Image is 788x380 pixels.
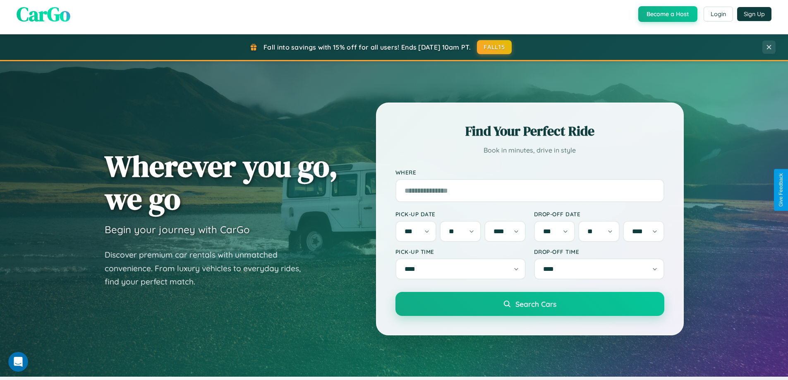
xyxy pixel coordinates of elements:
button: FALL15 [477,40,512,54]
h1: Wherever you go, we go [105,150,338,215]
label: Where [395,169,664,176]
button: Login [704,7,733,22]
button: Search Cars [395,292,664,316]
span: Search Cars [515,299,556,308]
span: Fall into savings with 15% off for all users! Ends [DATE] 10am PT. [263,43,471,51]
p: Book in minutes, drive in style [395,144,664,156]
button: Become a Host [638,6,697,22]
label: Pick-up Time [395,248,526,255]
p: Discover premium car rentals with unmatched convenience. From luxury vehicles to everyday rides, ... [105,248,311,289]
label: Drop-off Time [534,248,664,255]
iframe: Intercom live chat [8,352,28,372]
span: CarGo [17,0,70,28]
h3: Begin your journey with CarGo [105,223,250,236]
label: Pick-up Date [395,210,526,217]
h2: Find Your Perfect Ride [395,122,664,140]
div: Give Feedback [778,173,784,207]
button: Sign Up [737,7,771,21]
label: Drop-off Date [534,210,664,217]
